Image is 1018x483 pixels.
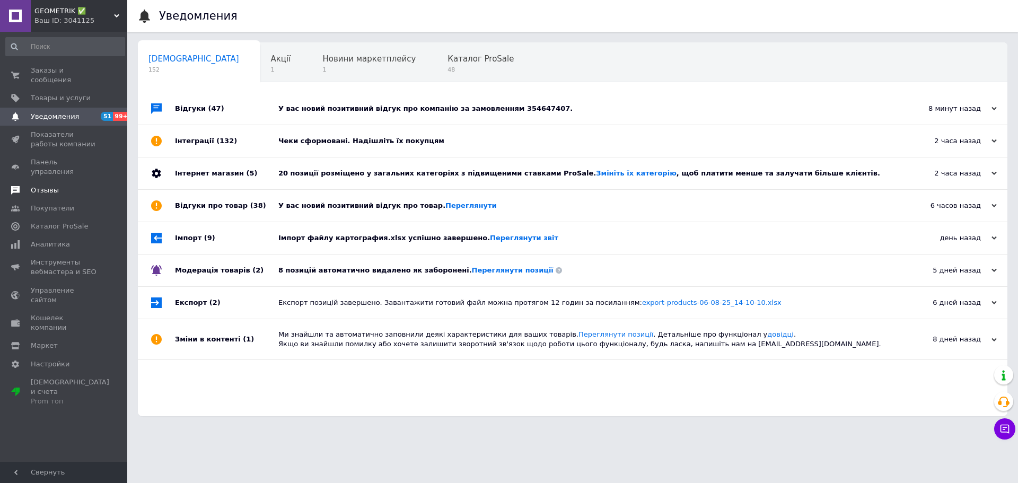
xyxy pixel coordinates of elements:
[209,298,221,306] span: (2)
[578,330,653,338] a: Переглянути позиції
[113,112,130,121] span: 99+
[31,186,59,195] span: Отзывы
[322,54,416,64] span: Новини маркетплейсу
[204,234,215,242] span: (9)
[642,298,782,306] a: export-products-06-08-25_14-10-10.xlsx
[175,222,278,254] div: Імпорт
[596,169,676,177] a: Змініть їх категорію
[175,125,278,157] div: Інтеграції
[891,136,997,146] div: 2 часа назад
[891,201,997,210] div: 6 часов назад
[31,93,91,103] span: Товары и услуги
[278,266,891,275] div: 8 позицій автоматично видалено як заборонені.
[31,130,98,149] span: Показатели работы компании
[891,104,997,113] div: 8 минут назад
[278,298,891,308] div: Експорт позицій завершено. Завантажити готовий файл можна протягом 12 годин за посиланням:
[278,169,891,178] div: 20 позиції розміщено у загальних категоріях з підвищеними ставками ProSale. , щоб платити менше т...
[175,287,278,319] div: Експорт
[278,330,891,349] div: Ми знайшли та автоматично заповнили деякі характеристики для ваших товарів. . Детальніше про функ...
[891,266,997,275] div: 5 дней назад
[278,136,891,146] div: Чеки сформовані. Надішліть їх покупцям
[216,137,237,145] span: (132)
[31,359,69,369] span: Настройки
[278,201,891,210] div: У вас новий позитивний відгук про товар.
[31,204,74,213] span: Покупатели
[31,258,98,277] span: Инструменты вебмастера и SEO
[271,54,291,64] span: Акції
[891,298,997,308] div: 6 дней назад
[208,104,224,112] span: (47)
[31,66,98,85] span: Заказы и сообщения
[148,54,239,64] span: [DEMOGRAPHIC_DATA]
[31,397,109,406] div: Prom топ
[250,201,266,209] span: (38)
[175,190,278,222] div: Відгуки про товар
[243,335,254,343] span: (1)
[175,254,278,286] div: Модерація товарів
[278,104,891,113] div: У вас новий позитивний відгук про компанію за замовленням 354647407.
[31,377,109,407] span: [DEMOGRAPHIC_DATA] и счета
[472,266,554,274] a: Переглянути позиції
[31,286,98,305] span: Управление сайтом
[31,240,70,249] span: Аналитика
[447,66,514,74] span: 48
[994,418,1015,440] button: Чат с покупателем
[490,234,558,242] a: Переглянути звіт
[101,112,113,121] span: 51
[891,169,997,178] div: 2 часа назад
[34,16,127,25] div: Ваш ID: 3041125
[31,222,88,231] span: Каталог ProSale
[252,266,264,274] span: (2)
[278,233,891,243] div: Імпорт файлу картография.xlsx успішно завершено.
[31,341,58,350] span: Маркет
[445,201,497,209] a: Переглянути
[175,157,278,189] div: Інтернет магазин
[31,157,98,177] span: Панель управления
[271,66,291,74] span: 1
[447,54,514,64] span: Каталог ProSale
[34,6,114,16] span: GEOMETRIK ✅
[175,319,278,359] div: Зміни в контенті
[322,66,416,74] span: 1
[31,313,98,332] span: Кошелек компании
[148,66,239,74] span: 152
[5,37,125,56] input: Поиск
[175,93,278,125] div: Відгуки
[159,10,238,22] h1: Уведомления
[246,169,257,177] span: (5)
[891,233,997,243] div: день назад
[31,112,79,121] span: Уведомления
[767,330,794,338] a: довідці
[891,335,997,344] div: 8 дней назад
